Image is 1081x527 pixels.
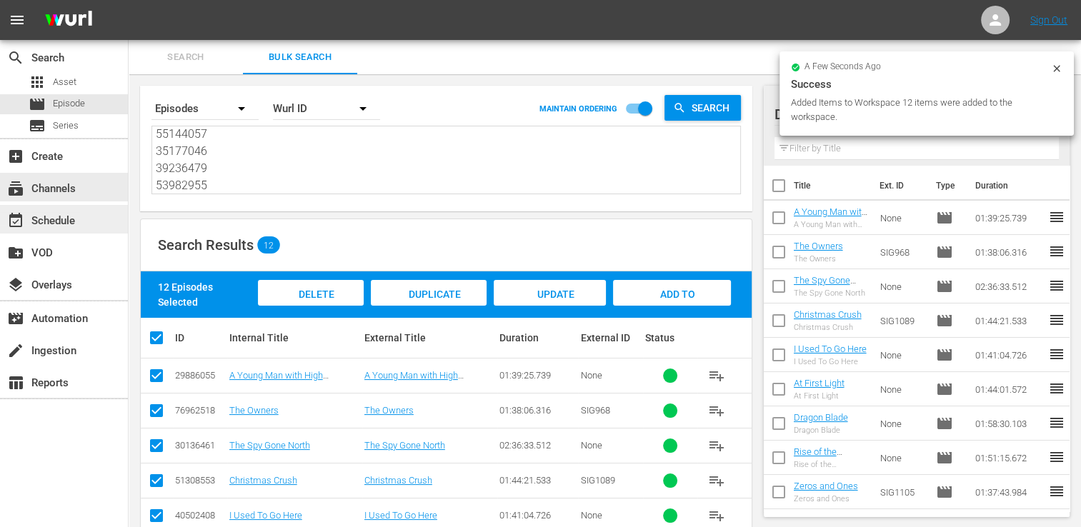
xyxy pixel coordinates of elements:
[794,220,869,229] div: A Young Man with High Potential
[699,358,734,393] button: playlist_add
[794,309,862,320] a: Christmas Crush
[364,510,437,521] a: I Used To Go Here
[519,288,581,327] span: Update Metadata
[875,201,930,235] td: None
[794,206,867,228] a: A Young Man with High Potential
[1048,311,1065,328] span: reorder
[539,104,617,114] p: MAINTAIN ORDERING
[494,280,606,306] button: Update Metadata
[580,510,641,521] div: None
[229,440,310,451] a: The Spy Gone North
[53,96,85,111] span: Episode
[251,49,349,66] span: Bulk Search
[708,472,725,489] span: playlist_add
[7,244,24,261] span: VOD
[875,372,930,406] td: None
[229,510,302,521] a: I Used To Go Here
[875,338,930,372] td: None
[499,510,576,521] div: 01:41:04.726
[967,166,1052,206] th: Duration
[970,372,1048,406] td: 01:44:01.572
[936,415,953,432] span: Episode
[970,441,1048,475] td: 01:51:15.672
[794,357,867,366] div: I Used To Go Here
[708,367,725,384] span: playlist_add
[1048,414,1065,431] span: reorder
[637,288,707,327] span: Add to Workspace
[397,288,460,327] span: Duplicate Episode
[794,426,848,435] div: Dragon Blade
[7,310,24,327] span: Automation
[499,475,576,486] div: 01:44:21.533
[1048,346,1065,363] span: reorder
[936,244,953,261] span: Episode
[794,446,842,468] a: Rise of the Fellowship
[875,269,930,303] td: None
[580,440,641,451] div: None
[970,475,1048,509] td: 01:37:43.984
[970,406,1048,441] td: 01:58:30.103
[936,449,953,466] span: Episode
[794,481,858,491] a: Zeros and Ones
[794,275,856,296] a: The Spy Gone North
[7,374,24,391] span: Reports
[364,370,464,391] a: A Young Man with High Potential
[1048,243,1065,260] span: reorder
[794,254,843,263] div: The Owners
[708,507,725,524] span: playlist_add
[7,342,24,359] span: Ingestion
[794,378,845,388] a: At First Light
[613,280,731,306] button: Add to Workspace
[1048,277,1065,294] span: reorder
[364,475,432,486] a: Christmas Crush
[499,405,576,416] div: 01:38:06.316
[175,510,225,521] div: 40502408
[794,288,869,298] div: The Spy Gone North
[794,166,872,206] th: Title
[794,323,862,332] div: Christmas Crush
[794,412,848,423] a: Dragon Blade
[970,269,1048,303] td: 02:36:33.512
[871,166,927,206] th: Ext. ID
[7,148,24,165] span: Create
[151,89,259,129] div: Episodes
[175,440,225,451] div: 30136461
[371,280,487,306] button: Duplicate Episode
[794,494,858,503] div: Zeros and Ones
[7,276,24,293] span: Overlays
[580,370,641,381] div: None
[791,96,1047,124] div: Added Items to Workspace 12 items were added to the workspace.
[1048,380,1065,397] span: reorder
[158,236,254,254] span: Search Results
[158,280,254,308] div: 12 Episodes Selected
[794,241,843,251] a: The Owners
[29,117,46,134] span: Series
[1048,209,1065,226] span: reorder
[1030,14,1067,26] a: Sign Out
[53,119,79,133] span: Series
[927,166,967,206] th: Type
[53,75,76,89] span: Asset
[686,95,741,121] span: Search
[699,463,734,498] button: playlist_add
[970,303,1048,338] td: 01:44:21.533
[1048,448,1065,466] span: reorder
[156,129,740,194] textarea: 29886055 76962518 30136461 51308553 40502408 49048976 36142442 30136458 55144057 35177046 3923647...
[804,61,881,73] span: a few seconds ago
[137,49,234,66] span: Search
[970,235,1048,269] td: 01:38:06.316
[229,405,279,416] a: The Owners
[936,209,953,226] span: Episode
[282,288,339,327] span: Delete Episodes
[791,76,1062,93] div: Success
[175,332,225,343] div: ID
[229,332,360,343] div: Internal Title
[175,370,225,381] div: 29886055
[664,95,741,121] button: Search
[580,475,614,486] span: SIG1089
[875,235,930,269] td: SIG968
[7,212,24,229] span: Schedule
[970,338,1048,372] td: 01:41:04.726
[175,405,225,416] div: 76962518
[794,343,867,354] a: I Used To Go Here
